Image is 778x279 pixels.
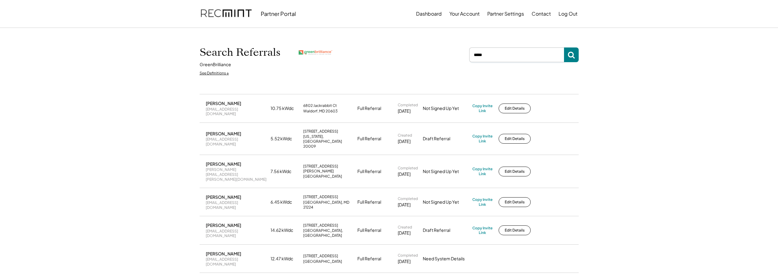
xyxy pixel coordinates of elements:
[303,259,342,264] div: [GEOGRAPHIC_DATA]
[559,8,577,20] button: Log Out
[472,104,492,113] div: Copy Invite Link
[303,228,354,238] div: [GEOGRAPHIC_DATA], [GEOGRAPHIC_DATA]
[423,256,469,262] div: Need System Details
[206,100,241,106] div: [PERSON_NAME]
[398,103,418,107] div: Completed
[357,256,381,262] div: Full Referral
[206,222,241,228] div: [PERSON_NAME]
[472,134,492,143] div: Copy Invite Link
[398,171,411,177] div: [DATE]
[206,200,267,210] div: [EMAIL_ADDRESS][DOMAIN_NAME]
[398,138,411,145] div: [DATE]
[499,197,531,207] button: Edit Details
[303,134,354,149] div: [US_STATE], [GEOGRAPHIC_DATA] 20009
[303,200,354,209] div: [GEOGRAPHIC_DATA], MD 21224
[416,8,442,20] button: Dashboard
[303,109,337,114] div: Waldorf, MD 20603
[423,168,469,175] div: Not Signed Up Yet
[303,164,354,173] div: [STREET_ADDRESS][PERSON_NAME]
[206,251,241,256] div: [PERSON_NAME]
[357,136,381,142] div: Full Referral
[201,3,252,24] img: recmint-logotype%403x.png
[398,108,411,114] div: [DATE]
[398,225,412,230] div: Created
[200,71,229,76] div: See Definitions ↓
[200,46,280,59] h1: Search Referrals
[398,253,418,258] div: Completed
[299,50,332,55] img: greenbrilliance.png
[357,168,381,175] div: Full Referral
[423,199,469,205] div: Not Signed Up Yet
[472,197,492,207] div: Copy Invite Link
[303,254,338,258] div: [STREET_ADDRESS]
[423,136,469,142] div: Draft Referral
[303,103,337,108] div: 6802 Jackrabbit Ct
[398,166,418,171] div: Completed
[303,129,338,134] div: [STREET_ADDRESS]
[499,225,531,235] button: Edit Details
[206,137,267,146] div: [EMAIL_ADDRESS][DOMAIN_NAME]
[472,167,492,176] div: Copy Invite Link
[532,8,551,20] button: Contact
[398,133,412,138] div: Created
[398,196,418,201] div: Completed
[423,105,469,111] div: Not Signed Up Yet
[271,199,300,205] div: 6.45 kWdc
[206,161,241,167] div: [PERSON_NAME]
[398,258,411,265] div: [DATE]
[357,199,381,205] div: Full Referral
[499,167,531,176] button: Edit Details
[303,174,342,179] div: [GEOGRAPHIC_DATA]
[357,227,381,233] div: Full Referral
[303,194,338,199] div: [STREET_ADDRESS]
[271,227,300,233] div: 14.62 kWdc
[261,10,296,17] div: Partner Portal
[206,107,267,116] div: [EMAIL_ADDRESS][DOMAIN_NAME]
[472,226,492,235] div: Copy Invite Link
[499,134,531,144] button: Edit Details
[357,105,381,111] div: Full Referral
[398,230,411,236] div: [DATE]
[206,131,241,136] div: [PERSON_NAME]
[423,227,469,233] div: Draft Referral
[271,256,300,262] div: 12.47 kWdc
[303,223,338,228] div: [STREET_ADDRESS]
[271,136,300,142] div: 5.52 kWdc
[206,167,267,182] div: [PERSON_NAME][EMAIL_ADDRESS][PERSON_NAME][DOMAIN_NAME]
[206,257,267,266] div: [EMAIL_ADDRESS][DOMAIN_NAME]
[487,8,524,20] button: Partner Settings
[271,168,300,175] div: 7.56 kWdc
[200,62,231,68] div: GreenBrilliance
[449,8,480,20] button: Your Account
[206,229,267,238] div: [EMAIL_ADDRESS][DOMAIN_NAME]
[499,104,531,113] button: Edit Details
[398,202,411,208] div: [DATE]
[206,194,241,200] div: [PERSON_NAME]
[271,105,300,111] div: 10.75 kWdc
